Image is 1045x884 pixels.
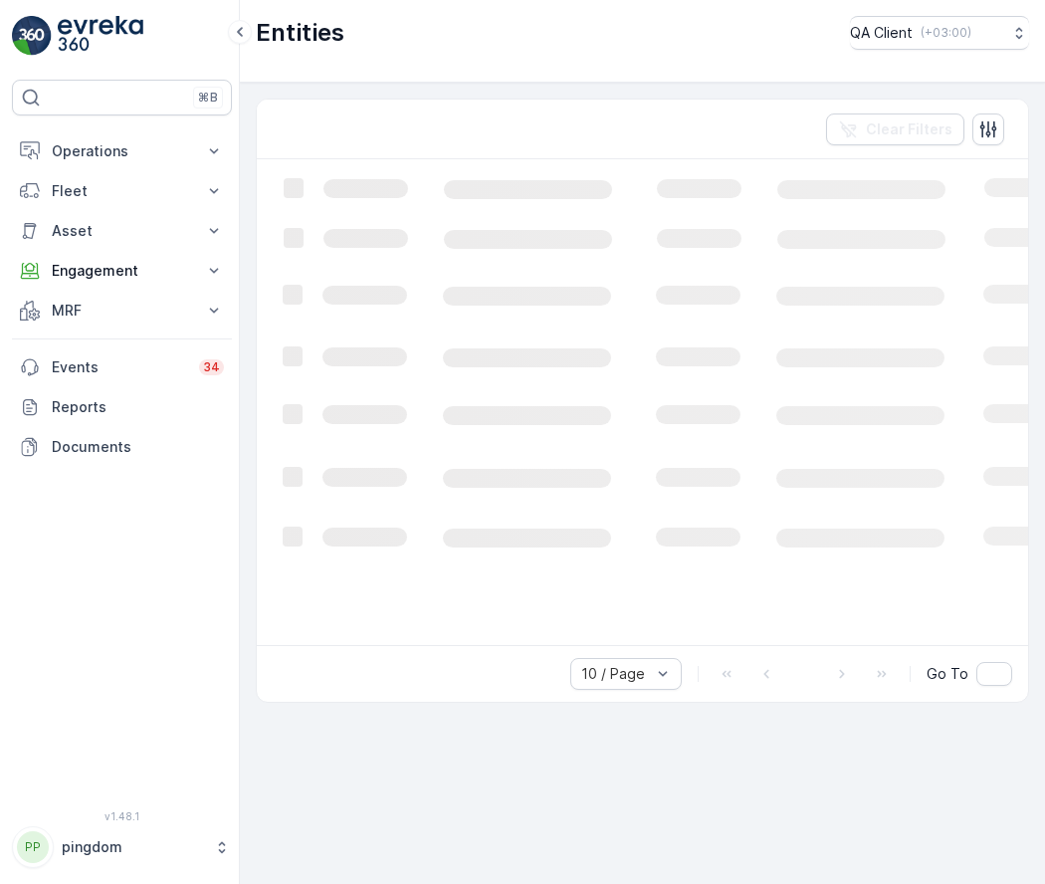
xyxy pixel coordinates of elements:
img: logo_light-DOdMpM7g.png [58,16,143,56]
button: Asset [12,211,232,251]
p: 34 [203,359,220,375]
a: Documents [12,427,232,467]
span: v 1.48.1 [12,810,232,822]
p: Documents [52,437,224,457]
button: Operations [12,131,232,171]
img: logo [12,16,52,56]
p: pingdom [62,837,204,857]
p: Asset [52,221,192,241]
span: Go To [927,664,968,684]
p: Fleet [52,181,192,201]
button: PPpingdom [12,826,232,868]
p: MRF [52,301,192,321]
p: Engagement [52,261,192,281]
div: PP [17,831,49,863]
button: Clear Filters [826,113,964,145]
p: Entities [256,17,344,49]
button: MRF [12,291,232,331]
p: ( +03:00 ) [921,25,971,41]
p: ⌘B [198,90,218,106]
p: Clear Filters [866,119,952,139]
a: Events34 [12,347,232,387]
p: Reports [52,397,224,417]
p: QA Client [850,23,913,43]
p: Operations [52,141,192,161]
button: Fleet [12,171,232,211]
p: Events [52,357,187,377]
button: Engagement [12,251,232,291]
button: QA Client(+03:00) [850,16,1029,50]
a: Reports [12,387,232,427]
